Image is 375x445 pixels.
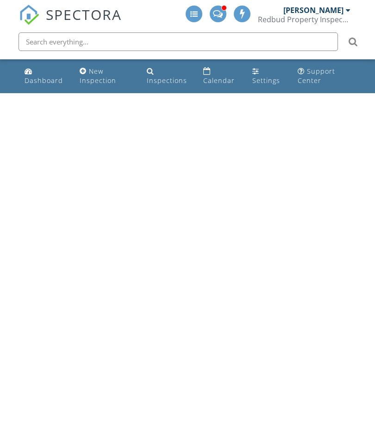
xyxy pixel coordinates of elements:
span: SPECTORA [46,5,122,24]
div: Inspections [147,76,187,85]
a: SPECTORA [19,13,122,32]
img: The Best Home Inspection Software - Spectora [19,5,39,25]
div: [PERSON_NAME] [283,6,344,15]
input: Search everything... [19,32,338,51]
div: Settings [252,76,280,85]
a: Support Center [294,63,355,89]
div: New Inspection [80,67,116,85]
a: Dashboard [21,63,69,89]
div: Support Center [298,67,335,85]
div: Dashboard [25,76,63,85]
a: Settings [249,63,287,89]
div: Redbud Property Inspections, LLC [258,15,350,24]
a: Calendar [200,63,241,89]
a: New Inspection [76,63,136,89]
div: Calendar [203,76,235,85]
a: Inspections [143,63,192,89]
